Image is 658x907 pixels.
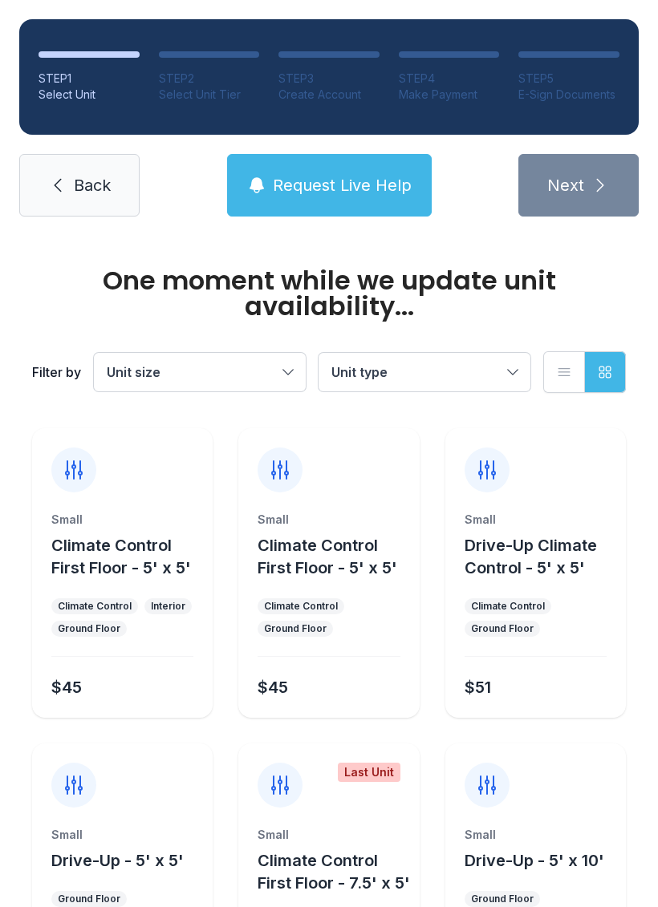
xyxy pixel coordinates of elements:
span: Unit size [107,364,160,380]
div: Interior [151,600,185,613]
span: Drive-Up Climate Control - 5' x 5' [465,536,597,577]
span: Climate Control First Floor - 5' x 5' [258,536,397,577]
button: Climate Control First Floor - 5' x 5' [51,534,206,579]
button: Climate Control First Floor - 5' x 5' [258,534,412,579]
div: Small [51,512,193,528]
div: Climate Control [58,600,132,613]
div: $45 [258,676,288,698]
div: Ground Floor [58,622,120,635]
div: Ground Floor [471,893,534,905]
div: Select Unit [39,87,140,103]
div: STEP 3 [278,71,380,87]
div: One moment while we update unit availability... [32,268,626,319]
div: Small [465,512,607,528]
button: Climate Control First Floor - 7.5' x 5' [258,849,412,894]
div: Climate Control [471,600,545,613]
div: Create Account [278,87,380,103]
div: Last Unit [338,763,400,782]
div: Small [258,512,400,528]
span: Next [547,174,584,196]
span: Unit type [331,364,388,380]
div: STEP 1 [39,71,140,87]
span: Climate Control First Floor - 5' x 5' [51,536,191,577]
button: Unit size [94,353,306,391]
span: Back [74,174,111,196]
div: Small [51,827,193,843]
span: Climate Control First Floor - 7.5' x 5' [258,851,410,893]
div: Filter by [32,362,81,382]
div: STEP 5 [518,71,619,87]
div: Ground Floor [264,622,327,635]
button: Drive-Up Climate Control - 5' x 5' [465,534,619,579]
div: Ground Floor [471,622,534,635]
span: Request Live Help [273,174,412,196]
div: Small [258,827,400,843]
div: STEP 2 [159,71,260,87]
div: $51 [465,676,491,698]
div: Select Unit Tier [159,87,260,103]
button: Unit type [319,353,530,391]
div: E-Sign Documents [518,87,619,103]
span: Drive-Up - 5' x 5' [51,851,184,870]
div: $45 [51,676,82,698]
div: Make Payment [399,87,500,103]
div: STEP 4 [399,71,500,87]
div: Ground Floor [58,893,120,905]
span: Drive-Up - 5' x 10' [465,851,604,870]
button: Drive-Up - 5' x 10' [465,849,604,872]
div: Small [465,827,607,843]
div: Climate Control [264,600,338,613]
button: Drive-Up - 5' x 5' [51,849,184,872]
